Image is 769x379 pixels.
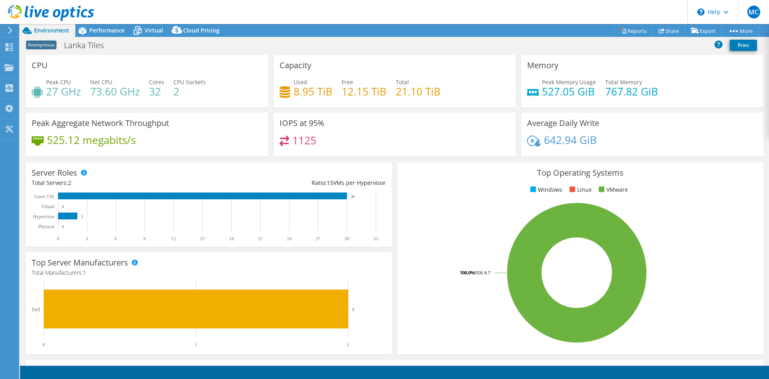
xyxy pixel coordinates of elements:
[403,168,757,177] h3: Top Operating Systems
[60,41,116,50] h1: Lanka Tiles
[32,258,128,267] h3: Top Server Manufacturers
[614,24,653,37] a: Reports
[90,87,140,96] h4: 73.60 GHz
[527,61,558,70] h3: Memory
[173,87,206,96] h4: 2
[46,78,71,86] span: Peak CPU
[544,136,597,144] h4: 642.94 GiB
[568,185,592,194] li: Linux
[287,236,292,241] text: 24
[294,78,307,86] span: Used
[730,40,757,51] a: Print
[41,204,55,209] text: Virtual
[46,87,81,96] h4: 27 GHz
[685,24,722,37] a: Export
[460,270,475,276] tspan: 100.0%
[89,26,125,34] span: Performance
[351,195,355,199] text: 30
[149,87,164,96] h4: 32
[32,307,40,312] text: Dell
[344,236,349,241] text: 30
[38,224,54,229] text: Physical
[86,236,88,241] text: 3
[149,78,164,86] span: Cores
[115,236,117,241] text: 6
[171,236,176,241] text: 12
[294,87,332,96] h4: 8.95 TiB
[32,178,209,187] div: Total Servers:
[373,236,378,241] text: 33
[327,179,333,186] span: 15
[342,78,353,86] span: Free
[722,24,759,37] a: More
[292,136,316,145] h4: 1125
[280,119,324,128] h3: IOPS at 95%
[527,119,599,128] h3: Average Daily Write
[47,136,136,144] h4: 525.12 megabits/s
[32,61,48,70] h3: CPU
[173,78,206,86] span: CPU Sockets
[280,61,311,70] h3: Capacity
[475,270,490,276] tspan: ESXi 6.7
[143,236,146,241] text: 9
[34,26,69,34] span: Environment
[542,87,596,96] h4: 527.05 GiB
[342,87,387,96] h4: 12.15 TiB
[62,205,64,209] text: 0
[183,26,219,34] span: Cloud Pricing
[83,269,86,276] span: 1
[90,78,112,86] span: Net CPU
[33,214,54,219] text: Hypervisor
[209,178,386,187] div: Ratio: VMs per Hypervisor
[747,6,760,18] span: MC
[145,26,163,34] span: Virtual
[597,185,628,194] li: VMware
[396,78,409,86] span: Total
[200,236,205,241] text: 15
[34,194,54,199] text: Guest VM
[229,236,234,241] text: 18
[57,236,59,241] text: 0
[652,24,685,37] a: Share
[42,342,45,347] text: 0
[32,119,169,128] h3: Peak Aggregate Network Throughput
[62,225,64,229] text: 0
[68,179,71,186] span: 2
[605,87,658,96] h4: 767.82 GiB
[26,41,56,49] span: Anonymous
[528,185,562,194] li: Windows
[258,236,263,241] text: 21
[81,215,83,219] text: 2
[316,236,320,241] text: 27
[347,342,349,347] text: 2
[32,268,386,277] h4: Total Manufacturers:
[605,78,642,86] span: Total Memory
[352,307,354,312] text: 2
[542,78,596,86] span: Peak Memory Usage
[697,8,705,16] svg: \n
[396,87,441,96] h4: 21.10 TiB
[195,342,197,347] text: 1
[32,168,77,177] h3: Server Roles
